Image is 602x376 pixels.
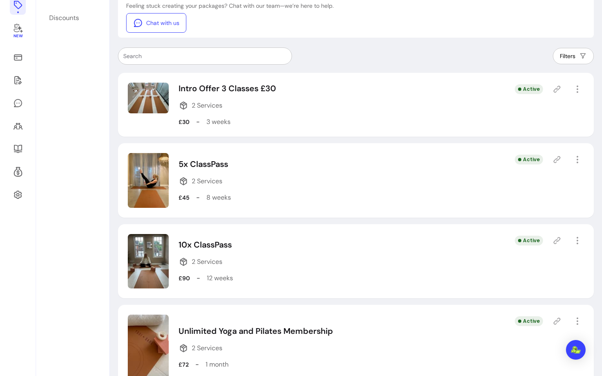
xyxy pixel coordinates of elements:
[179,83,276,94] p: Intro Offer 3 Classes £30
[515,316,543,326] div: Active
[49,13,79,23] div: Discounts
[10,47,26,67] a: Sales
[192,343,222,353] span: 2 Services
[179,194,190,202] p: £45
[515,84,543,94] div: Active
[126,13,186,33] a: Chat with us
[566,340,586,360] div: Open Intercom Messenger
[10,116,26,136] a: Clients
[10,18,26,44] a: New
[192,101,222,110] span: 2 Services
[13,34,22,39] span: New
[515,155,543,164] div: Active
[10,70,26,90] a: Waivers
[10,185,26,205] a: Settings
[179,118,190,126] p: £30
[126,2,586,10] p: Feeling stuck creating your packages? Chat with our team—we’re here to help.
[123,52,287,60] input: Search
[196,193,200,203] p: -
[553,48,594,64] button: Filters
[44,8,101,28] a: Discounts
[206,117,231,127] p: 3 weeks
[179,239,233,250] p: 10x ClassPass
[179,325,333,337] p: Unlimited Yoga and Pilates Membership
[192,257,222,267] span: 2 Services
[10,93,26,113] a: My Messages
[192,176,222,186] span: 2 Services
[128,234,169,289] img: Image of 10x ClassPass
[179,360,189,369] p: £72
[195,360,199,369] p: -
[515,236,543,245] div: Active
[10,139,26,159] a: Resources
[179,274,190,282] p: £90
[197,273,200,283] p: -
[196,117,200,127] p: -
[128,153,169,208] img: Image of 5x ClassPass
[179,158,231,170] p: 5x ClassPass
[207,273,233,283] p: 12 weeks
[206,360,229,369] p: 1 month
[128,83,169,113] img: Image of Intro Offer 3 Classes £30
[206,193,231,203] p: 8 weeks
[10,162,26,182] a: Refer & Earn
